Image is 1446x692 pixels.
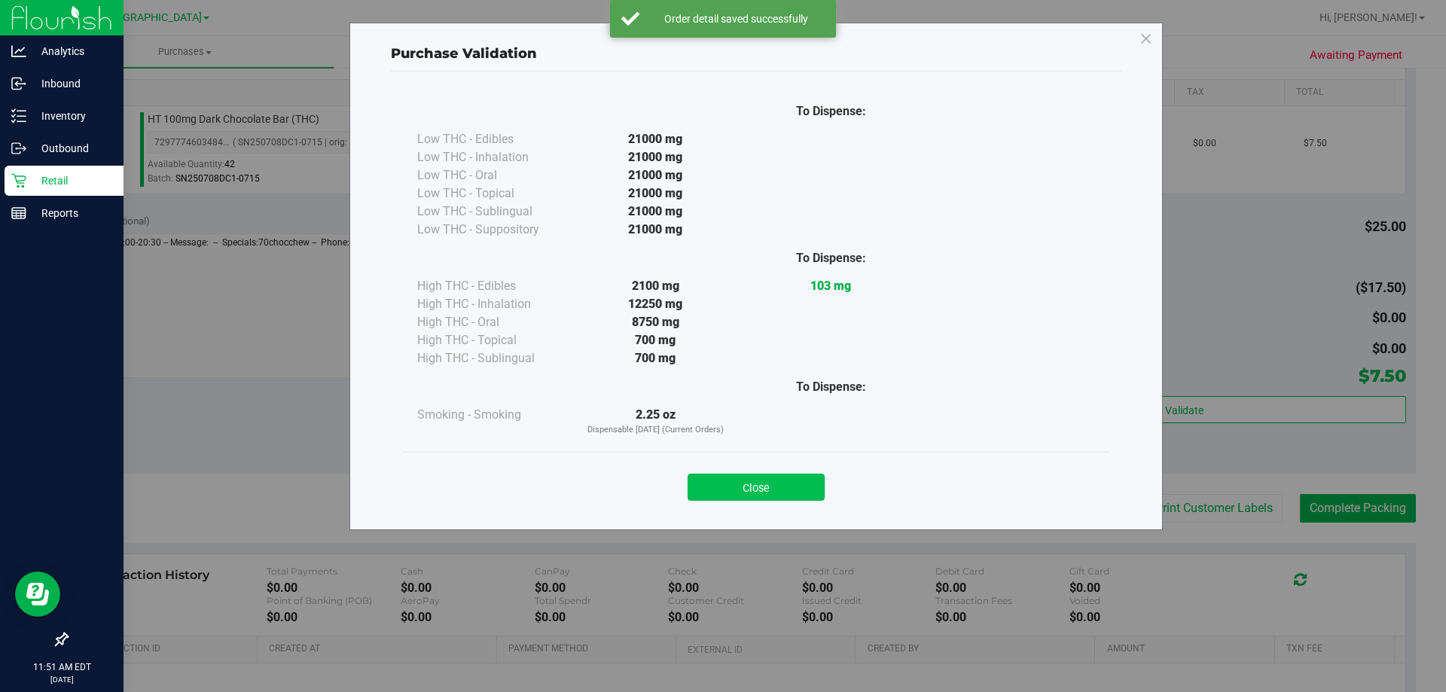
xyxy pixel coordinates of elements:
[417,148,568,166] div: Low THC - Inhalation
[417,277,568,295] div: High THC - Edibles
[26,75,117,93] p: Inbound
[417,184,568,203] div: Low THC - Topical
[7,674,117,685] p: [DATE]
[810,279,851,293] strong: 103 mg
[648,11,825,26] div: Order detail saved successfully
[417,313,568,331] div: High THC - Oral
[568,148,743,166] div: 21000 mg
[417,331,568,349] div: High THC - Topical
[26,172,117,190] p: Retail
[743,102,919,120] div: To Dispense:
[568,331,743,349] div: 700 mg
[568,295,743,313] div: 12250 mg
[568,277,743,295] div: 2100 mg
[568,184,743,203] div: 21000 mg
[26,107,117,125] p: Inventory
[743,378,919,396] div: To Dispense:
[417,221,568,239] div: Low THC - Suppository
[568,166,743,184] div: 21000 mg
[568,221,743,239] div: 21000 mg
[417,295,568,313] div: High THC - Inhalation
[688,474,825,501] button: Close
[417,130,568,148] div: Low THC - Edibles
[11,141,26,156] inline-svg: Outbound
[26,139,117,157] p: Outbound
[417,406,568,424] div: Smoking - Smoking
[11,108,26,123] inline-svg: Inventory
[417,203,568,221] div: Low THC - Sublingual
[568,349,743,367] div: 700 mg
[568,406,743,437] div: 2.25 oz
[7,660,117,674] p: 11:51 AM EDT
[417,349,568,367] div: High THC - Sublingual
[743,249,919,267] div: To Dispense:
[417,166,568,184] div: Low THC - Oral
[391,45,537,62] span: Purchase Validation
[568,313,743,331] div: 8750 mg
[11,173,26,188] inline-svg: Retail
[11,206,26,221] inline-svg: Reports
[15,572,60,617] iframe: Resource center
[11,76,26,91] inline-svg: Inbound
[11,44,26,59] inline-svg: Analytics
[26,42,117,60] p: Analytics
[568,424,743,437] p: Dispensable [DATE] (Current Orders)
[568,130,743,148] div: 21000 mg
[568,203,743,221] div: 21000 mg
[26,204,117,222] p: Reports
